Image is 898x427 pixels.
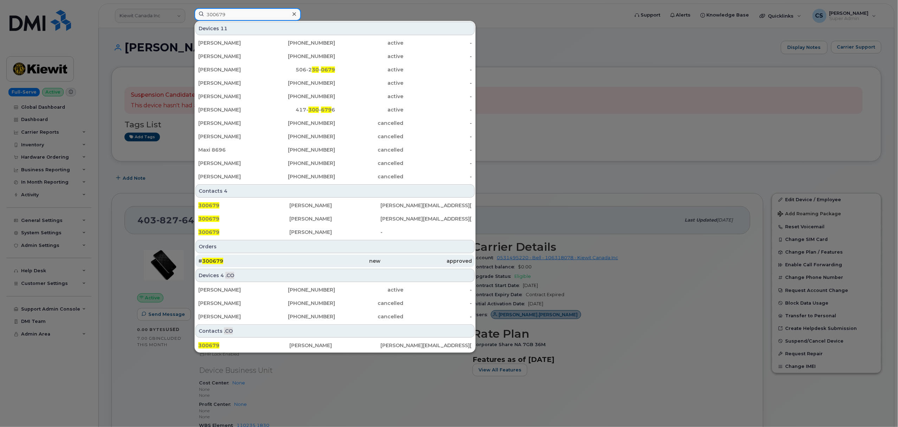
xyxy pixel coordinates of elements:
div: cancelled [335,313,404,320]
div: [PERSON_NAME][EMAIL_ADDRESS][PERSON_NAME][DOMAIN_NAME] [381,342,472,349]
span: 4 [224,187,227,195]
div: - [404,93,472,100]
div: [PHONE_NUMBER] [267,39,335,46]
iframe: Messenger Launcher [867,396,893,422]
div: [PERSON_NAME] [198,120,267,127]
div: [PERSON_NAME][EMAIL_ADDRESS][PERSON_NAME][DOMAIN_NAME] [381,215,472,222]
a: [PERSON_NAME][PHONE_NUMBER]cancelled- [195,157,475,170]
span: 300679 [198,229,219,235]
div: - [404,173,472,180]
a: [PERSON_NAME][PHONE_NUMBER]cancelled- [195,297,475,310]
div: [PHONE_NUMBER] [267,313,335,320]
div: [PERSON_NAME] [198,93,267,100]
div: Contacts [195,324,475,338]
div: cancelled [335,146,404,153]
div: Contacts [195,184,475,198]
a: [PERSON_NAME]417-300-6796active- [195,103,475,116]
div: - [404,53,472,60]
div: 506-2 - [267,66,335,73]
div: cancelled [335,120,404,127]
span: 300679 [202,258,223,264]
div: [PERSON_NAME][EMAIL_ADDRESS][PERSON_NAME][DOMAIN_NAME] [381,202,472,209]
div: [PERSON_NAME] [198,286,267,293]
span: .CO [224,327,233,334]
div: [PHONE_NUMBER] [267,53,335,60]
a: 300679[PERSON_NAME][PERSON_NAME][EMAIL_ADDRESS][PERSON_NAME][DOMAIN_NAME] [195,212,475,225]
div: 417- - 6 [267,106,335,113]
span: 30 [312,66,319,73]
a: [PERSON_NAME][PHONE_NUMBER]cancelled- [195,310,475,323]
div: - [404,39,472,46]
div: - [404,120,472,127]
div: active [335,39,404,46]
span: 300679 [198,342,219,349]
a: [PERSON_NAME][PHONE_NUMBER]active- [195,50,475,63]
div: [PERSON_NAME] [198,300,267,307]
a: [PERSON_NAME][PHONE_NUMBER]active- [195,90,475,103]
div: active [335,79,404,87]
div: [PHONE_NUMBER] [267,93,335,100]
div: [PHONE_NUMBER] [267,133,335,140]
a: [PERSON_NAME][PHONE_NUMBER]active- [195,37,475,49]
span: .CO [225,272,234,279]
div: - [381,229,472,236]
div: - [404,300,472,307]
div: - [404,66,472,73]
a: [PERSON_NAME]506-230-0679active- [195,63,475,76]
div: - [404,286,472,293]
div: new [289,257,380,265]
a: 300679[PERSON_NAME][PERSON_NAME][EMAIL_ADDRESS][PERSON_NAME][DOMAIN_NAME] [195,199,475,212]
span: 300679 [198,202,219,209]
div: [PERSON_NAME] [198,66,267,73]
a: #300679newapproved [195,255,475,267]
div: - [404,313,472,320]
div: [PERSON_NAME] [198,173,267,180]
div: cancelled [335,160,404,167]
a: Maxi 8696[PHONE_NUMBER]cancelled- [195,144,475,156]
div: [PHONE_NUMBER] [267,173,335,180]
div: cancelled [335,300,404,307]
div: Devices [195,269,475,282]
div: [PHONE_NUMBER] [267,300,335,307]
a: [PERSON_NAME][PHONE_NUMBER]cancelled- [195,117,475,129]
div: active [335,93,404,100]
div: active [335,66,404,73]
div: [PERSON_NAME] [289,229,380,236]
div: # [198,257,289,265]
div: [PHONE_NUMBER] [267,160,335,167]
a: [PERSON_NAME][PHONE_NUMBER]active- [195,283,475,296]
div: - [404,106,472,113]
div: [PERSON_NAME] [198,53,267,60]
div: active [335,106,404,113]
a: 300679[PERSON_NAME]- [195,226,475,238]
div: [PERSON_NAME] [289,215,380,222]
div: - [404,79,472,87]
span: 679 [321,107,332,113]
div: [PERSON_NAME] [198,133,267,140]
a: 300679[PERSON_NAME][PERSON_NAME][EMAIL_ADDRESS][PERSON_NAME][DOMAIN_NAME] [195,339,475,352]
div: [PERSON_NAME] [198,39,267,46]
span: 4 [220,272,224,279]
div: approved [381,257,472,265]
a: [PERSON_NAME][PHONE_NUMBER]cancelled- [195,130,475,143]
div: cancelled [335,173,404,180]
div: - [404,133,472,140]
div: [PERSON_NAME] [198,160,267,167]
div: cancelled [335,133,404,140]
span: 0679 [321,66,335,73]
a: [PERSON_NAME][PHONE_NUMBER]active- [195,77,475,89]
span: 11 [220,25,227,32]
div: - [404,146,472,153]
div: Orders [195,240,475,253]
span: 300679 [198,216,219,222]
div: active [335,53,404,60]
div: [PERSON_NAME] [198,313,267,320]
div: [PHONE_NUMBER] [267,286,335,293]
span: 300 [308,107,319,113]
div: [PERSON_NAME] [289,202,380,209]
div: - [404,160,472,167]
div: [PERSON_NAME] [289,342,380,349]
div: active [335,286,404,293]
div: [PHONE_NUMBER] [267,79,335,87]
div: Devices [195,22,475,35]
